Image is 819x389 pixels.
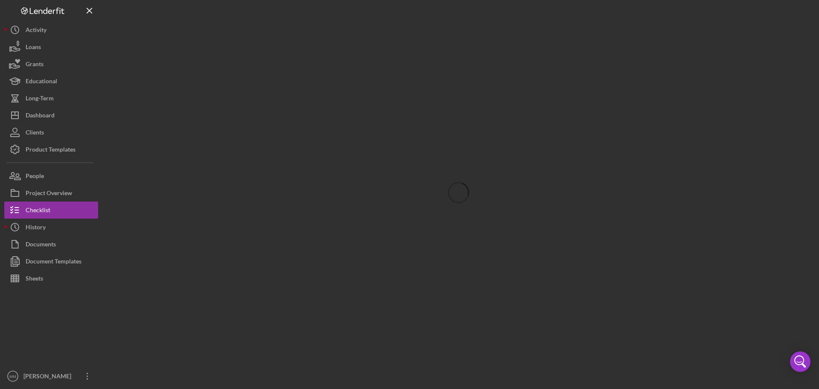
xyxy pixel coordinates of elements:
[4,73,98,90] button: Educational
[4,56,98,73] button: Grants
[26,38,41,58] div: Loans
[4,21,98,38] button: Activity
[790,351,810,372] div: Open Intercom Messenger
[4,368,98,385] button: MM[PERSON_NAME]
[26,73,57,92] div: Educational
[26,56,44,75] div: Grants
[4,236,98,253] button: Documents
[26,107,55,126] div: Dashboard
[4,253,98,270] button: Document Templates
[4,167,98,184] button: People
[9,374,16,379] text: MM
[4,124,98,141] button: Clients
[26,253,81,272] div: Document Templates
[26,202,50,221] div: Checklist
[4,107,98,124] button: Dashboard
[26,270,43,289] div: Sheets
[26,21,46,41] div: Activity
[4,202,98,219] button: Checklist
[26,167,44,187] div: People
[26,124,44,143] div: Clients
[26,141,76,160] div: Product Templates
[4,38,98,56] button: Loans
[4,90,98,107] button: Long-Term
[26,90,54,109] div: Long-Term
[26,184,72,204] div: Project Overview
[4,184,98,202] button: Project Overview
[26,236,56,255] div: Documents
[4,219,98,236] button: History
[4,141,98,158] button: Product Templates
[4,270,98,287] button: Sheets
[26,219,46,238] div: History
[21,368,77,387] div: [PERSON_NAME]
